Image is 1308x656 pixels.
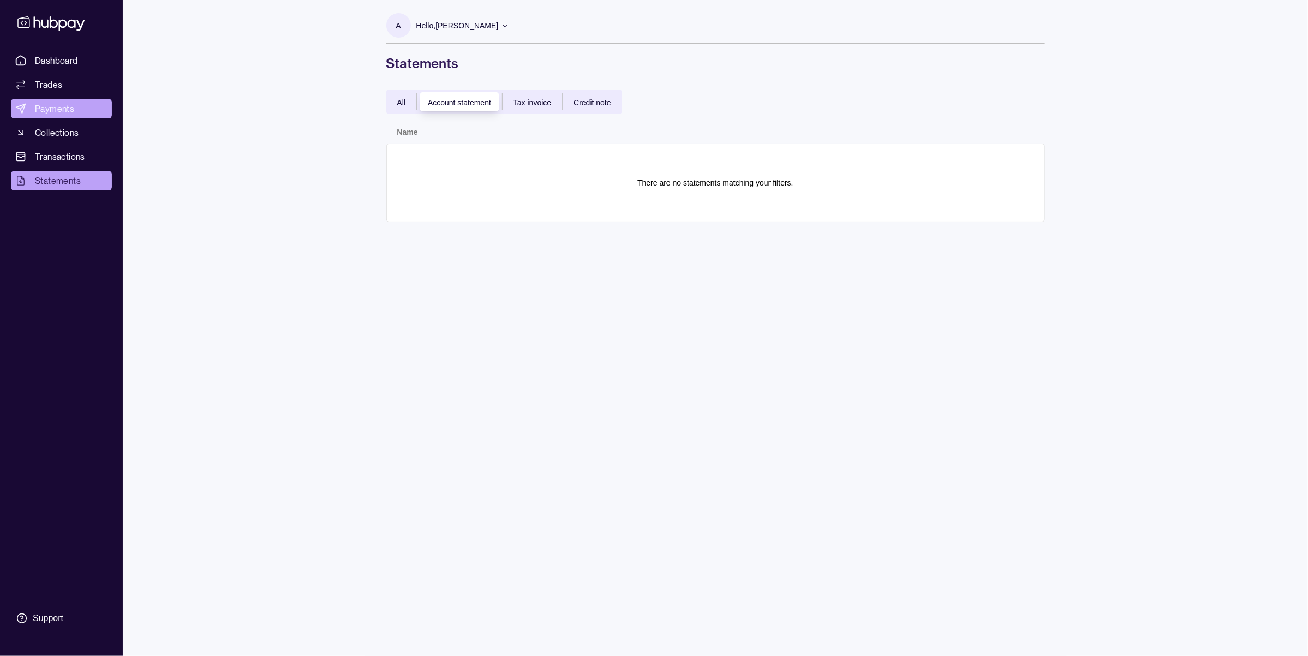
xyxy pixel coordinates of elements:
[35,174,81,187] span: Statements
[428,98,491,107] span: Account statement
[513,98,551,107] span: Tax invoice
[11,147,112,166] a: Transactions
[35,78,62,91] span: Trades
[11,75,112,94] a: Trades
[416,20,499,32] p: Hello, [PERSON_NAME]
[35,54,78,67] span: Dashboard
[11,171,112,190] a: Statements
[11,607,112,630] a: Support
[11,99,112,118] a: Payments
[397,128,418,136] p: Name
[35,150,85,163] span: Transactions
[11,123,112,142] a: Collections
[11,51,112,70] a: Dashboard
[33,612,63,624] div: Support
[637,177,793,189] p: There are no statements matching your filters.
[35,126,79,139] span: Collections
[386,90,622,114] div: documentTypes
[35,102,74,115] span: Payments
[386,55,1045,72] h1: Statements
[396,20,401,32] p: A
[397,98,406,107] span: All
[574,98,611,107] span: Credit note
